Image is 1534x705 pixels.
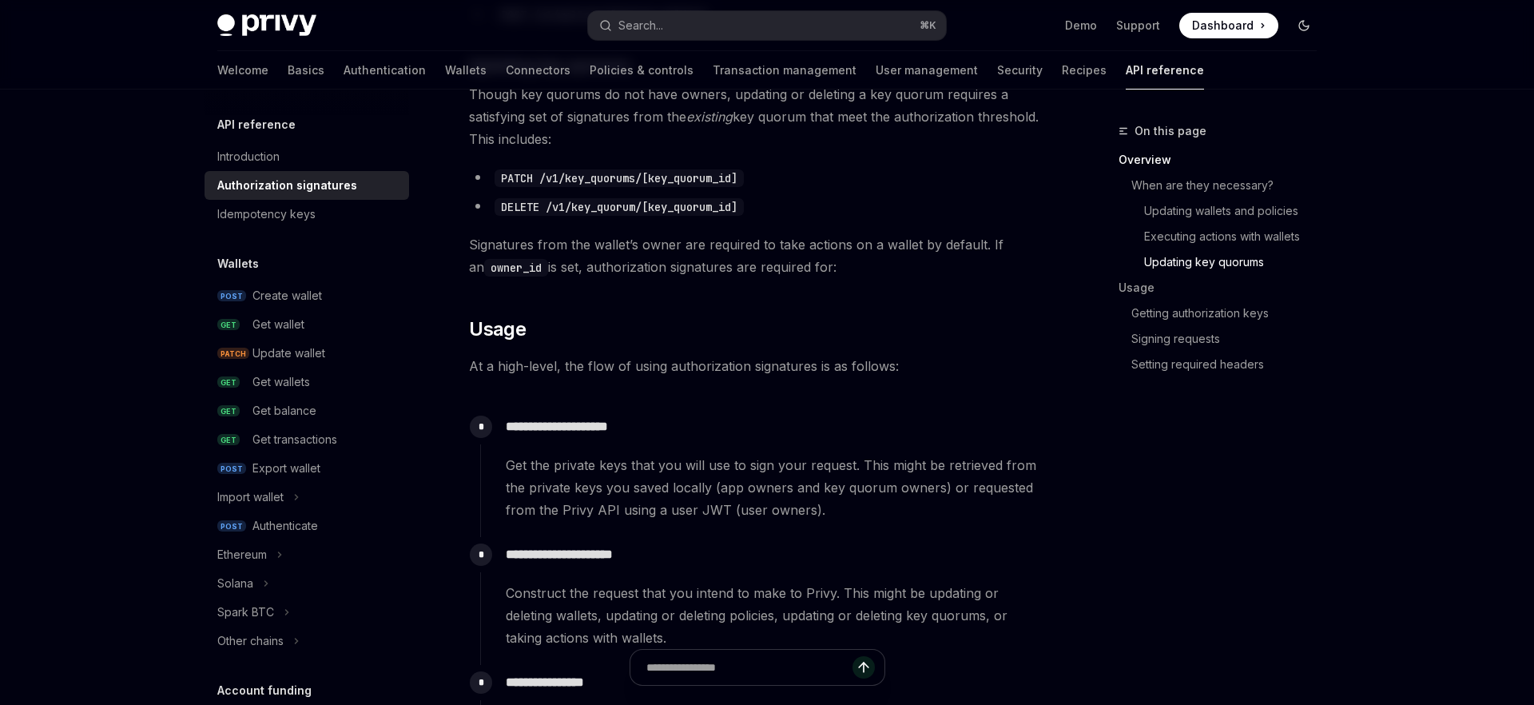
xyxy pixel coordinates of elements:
[217,176,357,195] div: Authorization signatures
[252,516,318,536] div: Authenticate
[1192,18,1254,34] span: Dashboard
[217,254,259,273] h5: Wallets
[1119,275,1329,301] a: Usage
[852,656,875,679] button: Send message
[1131,352,1329,377] a: Setting required headers
[876,51,978,90] a: User management
[1179,13,1278,38] a: Dashboard
[217,51,268,90] a: Welcome
[217,376,240,388] span: GET
[217,681,312,700] h5: Account funding
[1144,198,1329,224] a: Updating wallets and policies
[205,142,409,171] a: Introduction
[495,198,744,216] code: DELETE /v1/key_quorum/[key_quorum_id]
[344,51,426,90] a: Authentication
[217,319,240,331] span: GET
[217,147,280,166] div: Introduction
[1131,301,1329,326] a: Getting authorization keys
[217,574,253,593] div: Solana
[217,603,274,622] div: Spark BTC
[997,51,1043,90] a: Security
[495,169,744,187] code: PATCH /v1/key_quorums/[key_quorum_id]
[1131,173,1329,198] a: When are they necessary?
[1126,51,1204,90] a: API reference
[252,315,304,334] div: Get wallet
[252,286,322,305] div: Create wallet
[205,171,409,200] a: Authorization signatures
[205,512,409,540] a: POSTAuthenticate
[217,520,246,532] span: POST
[1291,13,1317,38] button: Toggle dark mode
[1144,224,1329,249] a: Executing actions with wallets
[205,281,409,310] a: POSTCreate wallet
[217,290,246,302] span: POST
[217,115,296,134] h5: API reference
[1144,249,1329,275] a: Updating key quorums
[252,430,337,449] div: Get transactions
[217,14,316,37] img: dark logo
[217,463,246,475] span: POST
[252,344,325,363] div: Update wallet
[217,488,284,507] div: Import wallet
[686,109,733,125] em: existing
[506,582,1044,649] span: Construct the request that you intend to make to Privy. This might be updating or deleting wallet...
[217,405,240,417] span: GET
[252,401,316,420] div: Get balance
[618,16,663,35] div: Search...
[1062,51,1107,90] a: Recipes
[590,51,693,90] a: Policies & controls
[920,19,936,32] span: ⌘ K
[252,372,310,392] div: Get wallets
[469,233,1045,278] span: Signatures from the wallet’s owner are required to take actions on a wallet by default. If an is ...
[205,339,409,368] a: PATCHUpdate wallet
[1116,18,1160,34] a: Support
[205,200,409,229] a: Idempotency keys
[506,454,1044,521] span: Get the private keys that you will use to sign your request. This might be retrieved from the pri...
[469,317,526,342] span: Usage
[484,259,548,277] code: owner_id
[288,51,324,90] a: Basics
[1119,147,1329,173] a: Overview
[217,205,316,224] div: Idempotency keys
[217,434,240,446] span: GET
[469,83,1045,150] span: Though key quorums do not have owners, updating or deleting a key quorum requires a satisfying se...
[205,310,409,339] a: GETGet wallet
[469,355,1045,377] span: At a high-level, the flow of using authorization signatures is as follows:
[205,425,409,454] a: GETGet transactions
[1065,18,1097,34] a: Demo
[445,51,487,90] a: Wallets
[205,368,409,396] a: GETGet wallets
[217,545,267,564] div: Ethereum
[252,459,320,478] div: Export wallet
[1131,326,1329,352] a: Signing requests
[588,11,946,40] button: Search...⌘K
[205,454,409,483] a: POSTExport wallet
[217,631,284,651] div: Other chains
[506,51,570,90] a: Connectors
[1135,121,1206,141] span: On this page
[205,396,409,425] a: GETGet balance
[713,51,856,90] a: Transaction management
[217,348,249,360] span: PATCH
